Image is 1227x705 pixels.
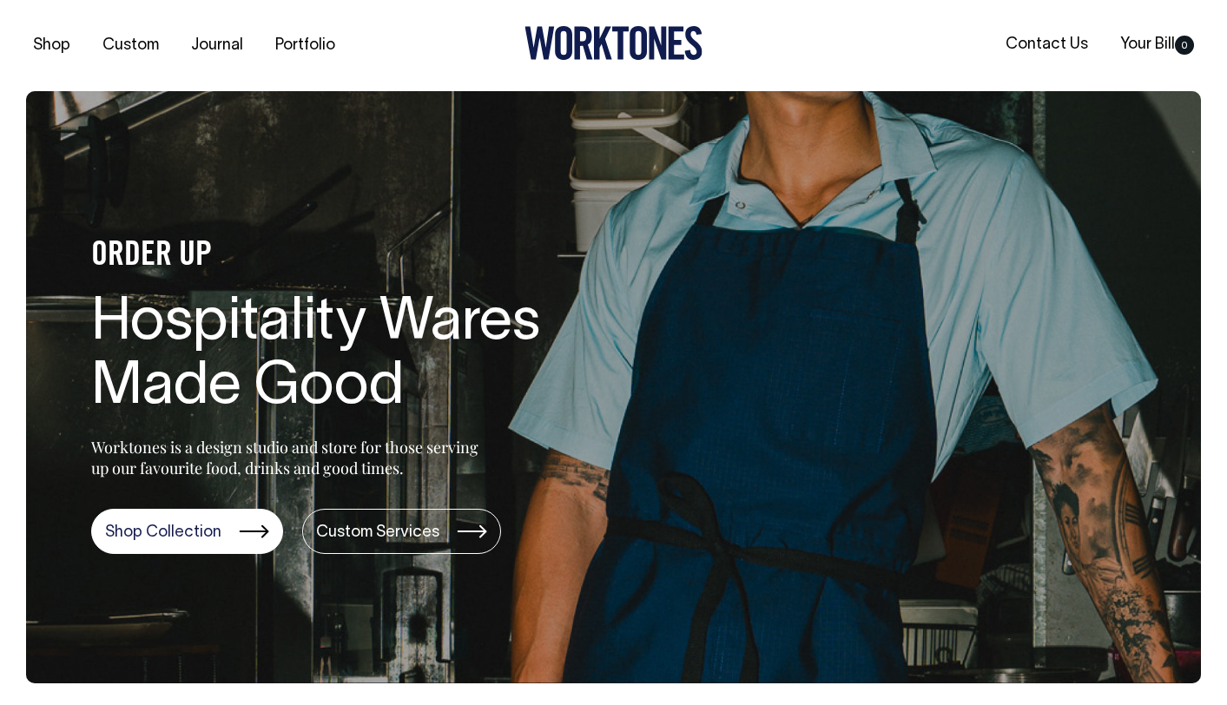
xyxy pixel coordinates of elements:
a: Contact Us [999,30,1095,59]
a: Portfolio [268,31,342,60]
a: Custom Services [302,509,501,554]
a: Shop Collection [91,509,283,554]
a: Your Bill0 [1113,30,1201,59]
span: 0 [1175,36,1194,55]
a: Shop [26,31,77,60]
a: Custom [96,31,166,60]
h4: ORDER UP [91,238,647,274]
a: Journal [184,31,250,60]
p: Worktones is a design studio and store for those serving up our favourite food, drinks and good t... [91,437,486,478]
h1: Hospitality Wares Made Good [91,292,647,422]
